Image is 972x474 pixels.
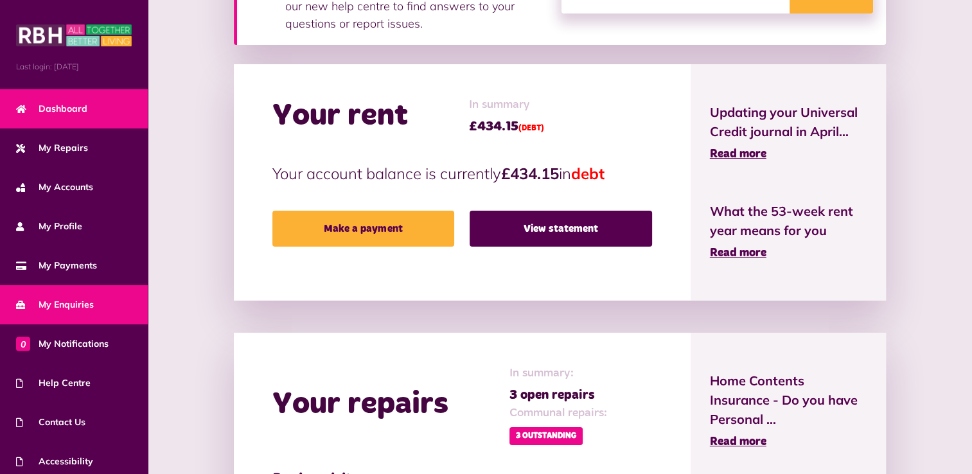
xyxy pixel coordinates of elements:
[16,298,94,312] span: My Enquiries
[710,247,766,259] span: Read more
[518,125,544,132] span: (DEBT)
[509,385,607,405] span: 3 open repairs
[16,376,91,390] span: Help Centre
[272,98,408,135] h2: Your rent
[272,386,448,423] h2: Your repairs
[272,162,652,185] p: Your account balance is currently in
[16,220,82,233] span: My Profile
[710,103,867,141] span: Updating your Universal Credit journal in April...
[16,416,85,429] span: Contact Us
[16,180,93,194] span: My Accounts
[272,211,455,247] a: Make a payment
[16,455,93,468] span: Accessibility
[710,103,867,163] a: Updating your Universal Credit journal in April... Read more
[469,96,544,114] span: In summary
[509,427,583,445] span: 3 Outstanding
[501,164,559,183] strong: £434.15
[710,202,867,240] span: What the 53-week rent year means for you
[16,61,132,73] span: Last login: [DATE]
[16,337,30,351] span: 0
[509,405,607,422] span: Communal repairs:
[571,164,605,183] span: debt
[16,102,87,116] span: Dashboard
[710,202,867,262] a: What the 53-week rent year means for you Read more
[16,141,88,155] span: My Repairs
[710,436,766,448] span: Read more
[469,117,544,136] span: £434.15
[710,371,867,429] span: Home Contents Insurance - Do you have Personal ...
[16,337,109,351] span: My Notifications
[710,371,867,451] a: Home Contents Insurance - Do you have Personal ... Read more
[16,22,132,48] img: MyRBH
[470,211,652,247] a: View statement
[710,148,766,160] span: Read more
[509,365,607,382] span: In summary:
[16,259,97,272] span: My Payments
